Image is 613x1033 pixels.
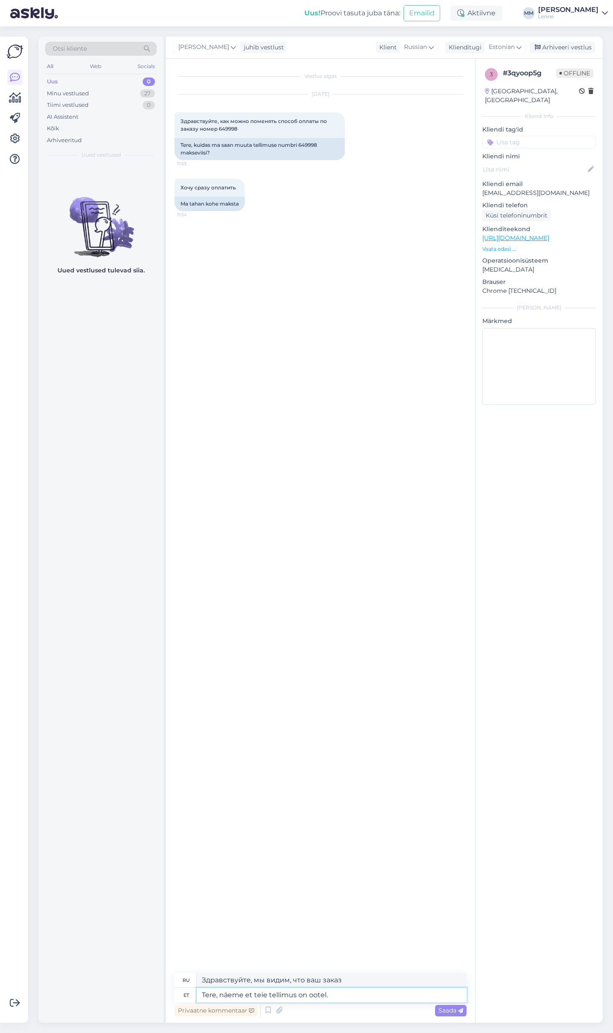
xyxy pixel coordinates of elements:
div: Socials [136,61,157,72]
textarea: Здравствуйте, мы видим, что ваш заказ [197,973,467,987]
p: Vaata edasi ... [482,245,596,253]
div: Web [88,61,103,72]
p: Uued vestlused tulevad siia. [57,266,145,275]
div: et [183,988,189,1002]
div: Proovi tasuta juba täna: [304,8,400,18]
a: [PERSON_NAME]Lenne [538,6,608,20]
div: 0 [143,101,155,109]
p: Kliendi telefon [482,201,596,210]
img: Askly Logo [7,43,23,60]
p: Kliendi nimi [482,152,596,161]
span: Otsi kliente [53,44,87,53]
p: Brauser [482,278,596,286]
p: Märkmed [482,317,596,326]
span: Estonian [489,43,515,52]
div: 0 [143,77,155,86]
p: [EMAIL_ADDRESS][DOMAIN_NAME] [482,189,596,197]
div: Tiimi vestlused [47,101,89,109]
span: Saada [438,1007,463,1014]
input: Lisa tag [482,136,596,149]
div: Küsi telefoninumbrit [482,210,551,221]
div: juhib vestlust [241,43,284,52]
p: Klienditeekond [482,225,596,234]
div: Kliendi info [482,112,596,120]
span: 3 [490,71,493,77]
div: Kõik [47,124,59,133]
div: Arhiveeritud [47,136,82,145]
div: Tere, kuidas ma saan muuta tellimuse numbri 649998 makseviisi? [175,138,345,160]
div: [PERSON_NAME] [482,304,596,312]
span: Offline [556,69,593,78]
div: # 3qyoop5g [503,68,556,78]
span: Хочу сразу оплатить [180,184,236,191]
div: Privaatne kommentaar [175,1005,258,1016]
span: [PERSON_NAME] [178,43,229,52]
div: All [45,61,55,72]
div: Lenne [538,13,599,20]
p: Chrome [TECHNICAL_ID] [482,286,596,295]
div: [PERSON_NAME] [538,6,599,13]
b: Uus! [304,9,321,17]
div: AI Assistent [47,113,78,121]
div: MM [523,7,535,19]
p: Operatsioonisüsteem [482,256,596,265]
div: Arhiveeri vestlus [530,42,595,53]
input: Lisa nimi [483,165,586,174]
div: Klient [376,43,397,52]
div: [DATE] [175,90,467,98]
div: Aktiivne [450,6,502,21]
p: Kliendi email [482,180,596,189]
p: Kliendi tag'id [482,125,596,134]
div: 27 [140,89,155,98]
p: [MEDICAL_DATA] [482,265,596,274]
span: 11:53 [177,160,209,167]
span: Russian [404,43,427,52]
span: 11:54 [177,212,209,218]
img: No chats [38,182,163,258]
div: Ma tahan kohe maksta [175,197,245,211]
textarea: Tere, näeme et teie tellimus on ootel [197,988,467,1002]
div: Vestlus algas [175,72,467,80]
a: [URL][DOMAIN_NAME] [482,234,549,242]
span: Uued vestlused [81,151,121,159]
div: Klienditugi [445,43,481,52]
span: Здравствуйте, как можно поменять способ оплаты по заказу номер 649998 [180,118,328,132]
div: ru [183,973,190,987]
button: Emailid [404,5,440,21]
div: Minu vestlused [47,89,89,98]
div: [GEOGRAPHIC_DATA], [GEOGRAPHIC_DATA] [485,87,579,105]
div: Uus [47,77,58,86]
